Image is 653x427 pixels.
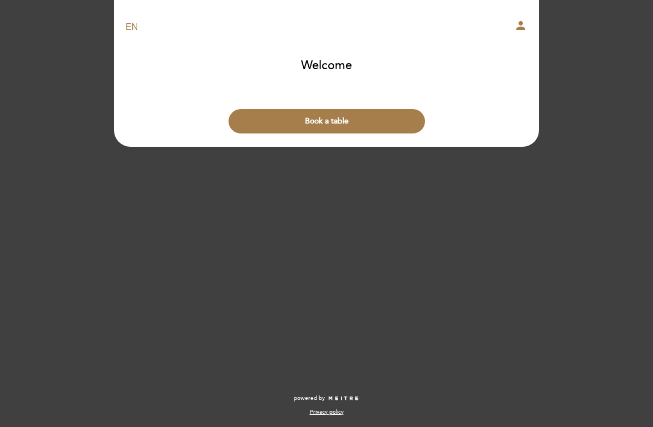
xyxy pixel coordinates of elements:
span: powered by [294,394,325,402]
a: [PERSON_NAME] [257,12,396,43]
button: person [514,19,527,36]
a: Privacy policy [310,408,344,416]
button: Book a table [229,109,425,133]
a: powered by [294,394,359,402]
i: person [514,19,527,32]
img: MEITRE [328,396,359,402]
h1: Welcome [301,59,352,73]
